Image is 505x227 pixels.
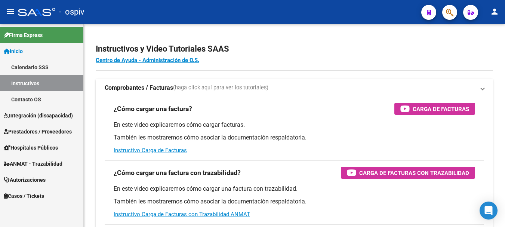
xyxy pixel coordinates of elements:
p: También les mostraremos cómo asociar la documentación respaldatoria. [114,197,475,206]
mat-icon: menu [6,7,15,16]
span: Integración (discapacidad) [4,111,73,120]
span: Autorizaciones [4,176,46,184]
div: Open Intercom Messenger [480,202,498,220]
button: Carga de Facturas [394,103,475,115]
span: Inicio [4,47,23,55]
p: En este video explicaremos cómo cargar una factura con trazabilidad. [114,185,475,193]
a: Centro de Ayuda - Administración de O.S. [96,57,199,64]
mat-expansion-panel-header: Comprobantes / Facturas(haga click aquí para ver los tutoriales) [96,79,493,97]
span: Firma Express [4,31,43,39]
button: Carga de Facturas con Trazabilidad [341,167,475,179]
span: Carga de Facturas [413,104,469,114]
h2: Instructivos y Video Tutoriales SAAS [96,42,493,56]
h3: ¿Cómo cargar una factura? [114,104,192,114]
span: - ospiv [59,4,84,20]
a: Instructivo Carga de Facturas con Trazabilidad ANMAT [114,211,250,218]
span: Hospitales Públicos [4,144,58,152]
mat-icon: person [490,7,499,16]
span: Casos / Tickets [4,192,44,200]
p: También les mostraremos cómo asociar la documentación respaldatoria. [114,134,475,142]
h3: ¿Cómo cargar una factura con trazabilidad? [114,168,241,178]
span: Prestadores / Proveedores [4,128,72,136]
span: (haga click aquí para ver los tutoriales) [173,84,268,92]
a: Instructivo Carga de Facturas [114,147,187,154]
span: ANMAT - Trazabilidad [4,160,62,168]
strong: Comprobantes / Facturas [105,84,173,92]
p: En este video explicaremos cómo cargar facturas. [114,121,475,129]
span: Carga de Facturas con Trazabilidad [359,168,469,178]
